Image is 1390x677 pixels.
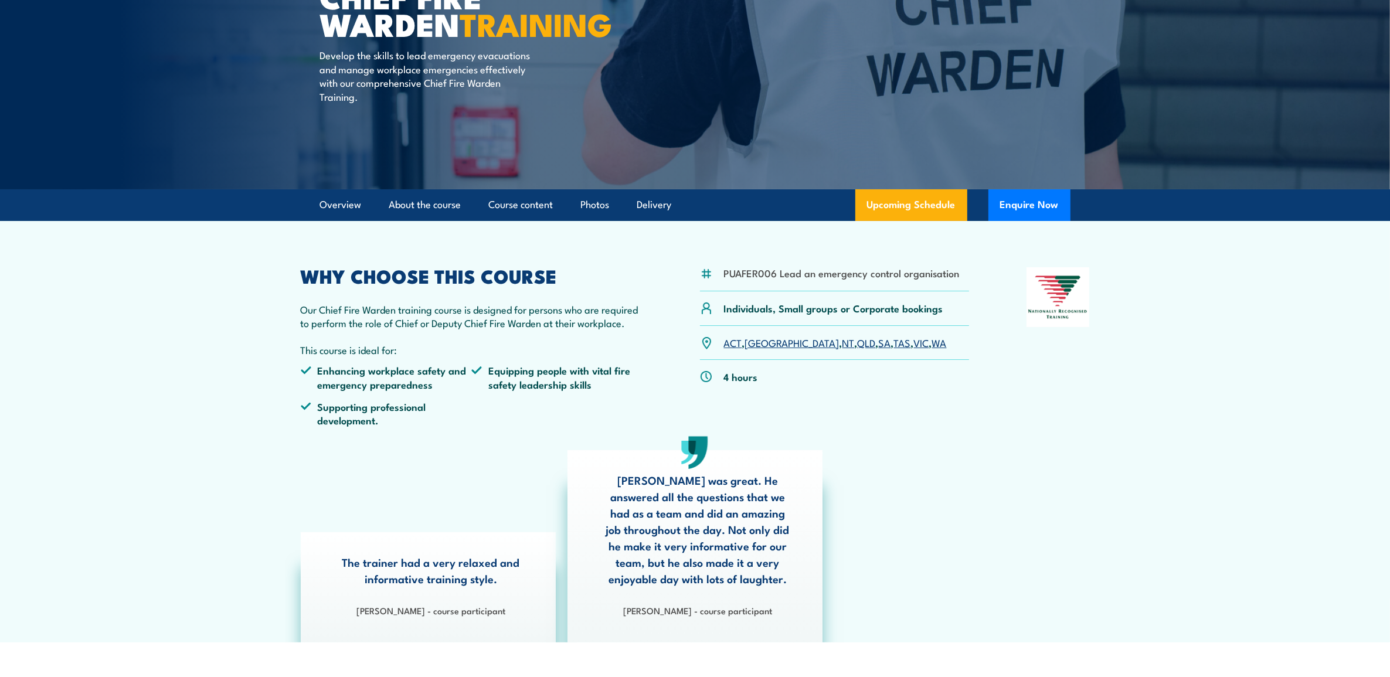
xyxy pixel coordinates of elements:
a: TAS [894,335,911,349]
img: Nationally Recognised Training logo. [1027,267,1090,327]
li: PUAFER006 Lead an emergency control organisation [724,266,960,280]
p: Our Chief Fire Warden training course is designed for persons who are required to perform the rol... [301,302,643,330]
p: 4 hours [724,370,758,383]
li: Enhancing workplace safety and emergency preparedness [301,363,472,391]
a: Overview [320,189,362,220]
a: Upcoming Schedule [855,189,967,221]
a: About the course [389,189,461,220]
a: VIC [914,335,929,349]
a: Course content [489,189,553,220]
p: Develop the skills to lead emergency evacuations and manage workplace emergencies effectively wit... [320,48,534,103]
p: The trainer had a very relaxed and informative training style. [335,554,526,587]
a: Delivery [637,189,672,220]
p: This course is ideal for: [301,343,643,356]
a: [GEOGRAPHIC_DATA] [745,335,840,349]
p: Individuals, Small groups or Corporate bookings [724,301,943,315]
a: Photos [581,189,610,220]
a: ACT [724,335,742,349]
p: [PERSON_NAME] was great. He answered all the questions that we had as a team and did an amazing j... [602,472,793,587]
p: , , , , , , , [724,336,947,349]
button: Enquire Now [988,189,1070,221]
h2: WHY CHOOSE THIS COURSE [301,267,643,284]
a: WA [932,335,947,349]
a: SA [879,335,891,349]
strong: [PERSON_NAME] - course participant [623,604,772,617]
li: Equipping people with vital fire safety leadership skills [471,363,643,391]
strong: [PERSON_NAME] - course participant [356,604,505,617]
a: NT [842,335,855,349]
a: QLD [858,335,876,349]
li: Supporting professional development. [301,400,472,427]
